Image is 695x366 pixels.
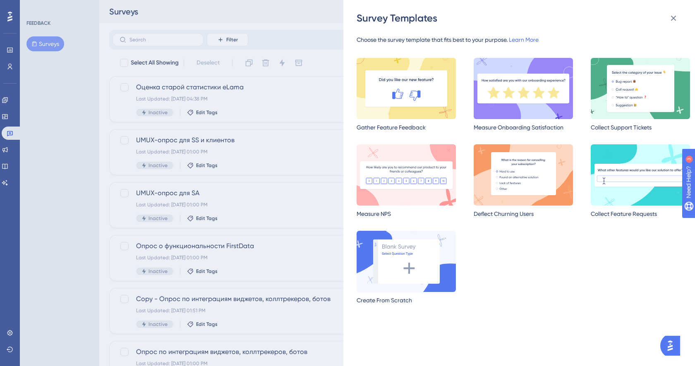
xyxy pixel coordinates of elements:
span: Choose the survey template that fits best to your purpose. [357,36,508,43]
div: Create From Scratch [357,295,456,305]
img: gatherFeedback [357,58,456,119]
div: Collect Support Tickets [591,122,690,132]
img: requestFeature [591,144,690,206]
img: nps [357,144,456,206]
a: Learn More [509,36,539,43]
div: 3 [58,4,60,11]
div: Measure NPS [357,209,456,219]
div: Collect Feature Requests [591,209,690,219]
div: Gather Feature Feedback [357,122,456,132]
div: Measure Onboarding Satisfaction [474,122,573,132]
img: deflectChurning [474,144,573,206]
div: Deflect Churning Users [474,209,573,219]
span: Need Help? [19,2,52,12]
iframe: UserGuiding AI Assistant Launcher [660,333,685,358]
div: Survey Templates [357,12,683,25]
img: createScratch [357,231,456,292]
img: satisfaction [474,58,573,119]
img: multipleChoice [591,58,690,119]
